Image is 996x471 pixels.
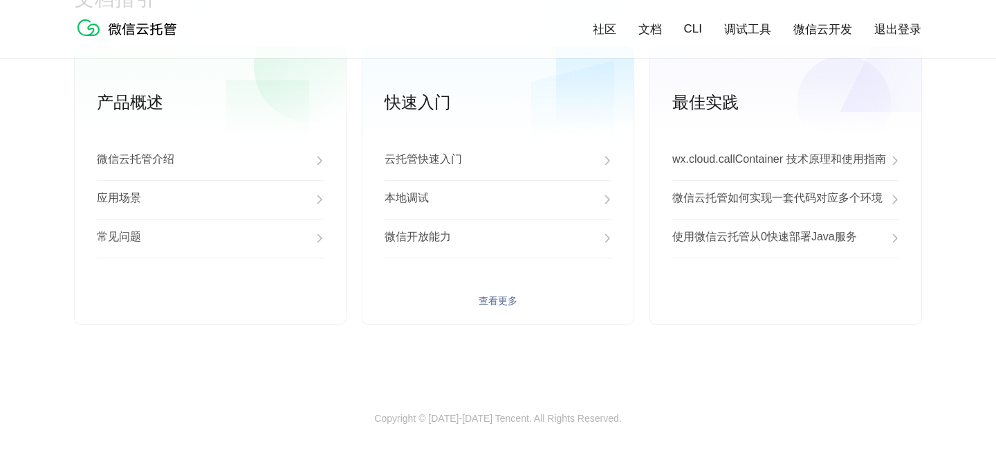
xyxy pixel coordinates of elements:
a: 本地调试 [385,180,611,219]
a: 退出登录 [874,21,921,37]
a: 应用场景 [97,180,324,219]
a: 查看更多 [672,295,899,308]
p: 应用场景 [97,191,141,208]
p: 微信云托管如何实现一套代码对应多个环境 [672,191,883,208]
a: 文档 [638,21,662,37]
p: 本地调试 [385,191,429,208]
a: wx.cloud.callContainer 技术原理和使用指南 [672,141,899,180]
p: 产品概述 [97,91,346,114]
a: 查看更多 [385,295,611,308]
a: 微信云托管 [75,32,185,44]
a: 常见问题 [97,219,324,258]
a: 调试工具 [724,21,771,37]
a: 微信开放能力 [385,219,611,258]
p: 云托管快速入门 [385,152,462,169]
p: 快速入门 [385,91,634,114]
a: 查看更多 [97,295,324,308]
p: 常见问题 [97,230,141,247]
a: 社区 [593,21,616,37]
a: 微信云托管如何实现一套代码对应多个环境 [672,180,899,219]
p: 最佳实践 [672,91,921,114]
a: 微信云开发 [793,21,852,37]
p: wx.cloud.callContainer 技术原理和使用指南 [672,152,886,169]
a: CLI [684,22,702,36]
p: 使用微信云托管从0快速部署Java服务 [672,230,857,247]
p: 微信云托管介绍 [97,152,174,169]
a: 云托管快速入门 [385,141,611,180]
a: 微信云托管介绍 [97,141,324,180]
a: 使用微信云托管从0快速部署Java服务 [672,219,899,258]
p: Copyright © [DATE]-[DATE] Tencent. All Rights Reserved. [374,413,621,427]
img: 微信云托管 [75,14,185,42]
p: 微信开放能力 [385,230,451,247]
